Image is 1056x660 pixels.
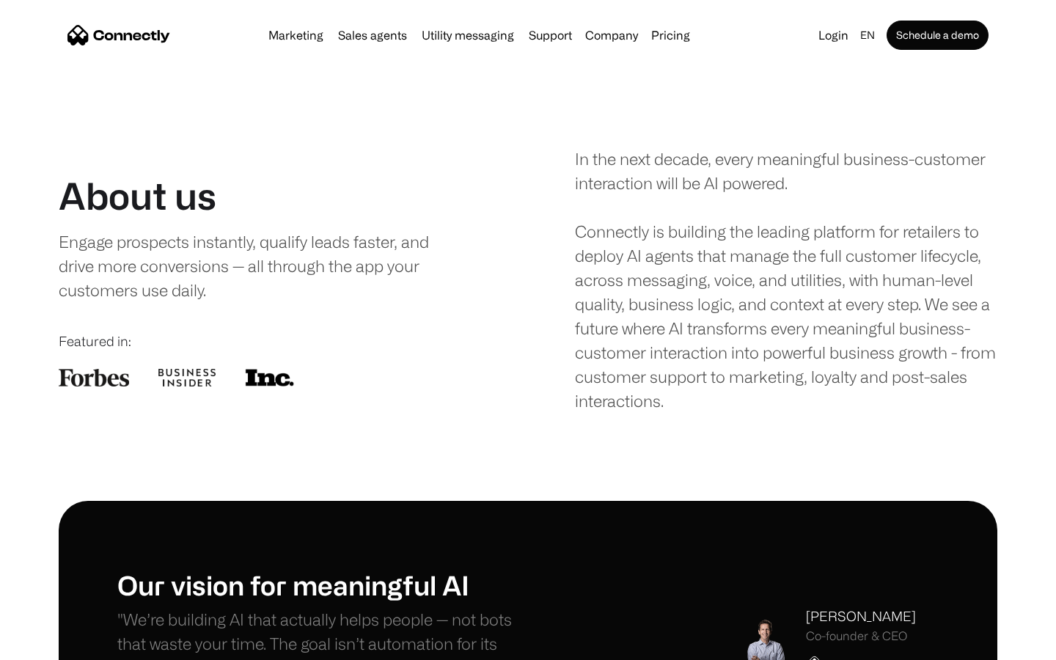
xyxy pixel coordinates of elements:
a: Sales agents [332,29,413,41]
div: Co-founder & CEO [806,629,916,643]
a: Marketing [263,29,329,41]
a: Support [523,29,578,41]
div: Featured in: [59,331,481,351]
a: Pricing [645,29,696,41]
ul: Language list [29,634,88,655]
div: [PERSON_NAME] [806,606,916,626]
div: Company [585,25,638,45]
div: Engage prospects instantly, qualify leads faster, and drive more conversions — all through the ap... [59,230,460,302]
div: en [860,25,875,45]
a: Utility messaging [416,29,520,41]
a: Login [813,25,854,45]
div: In the next decade, every meaningful business-customer interaction will be AI powered. Connectly ... [575,147,997,413]
a: Schedule a demo [887,21,989,50]
h1: Our vision for meaningful AI [117,569,528,601]
h1: About us [59,174,216,218]
aside: Language selected: English [15,633,88,655]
